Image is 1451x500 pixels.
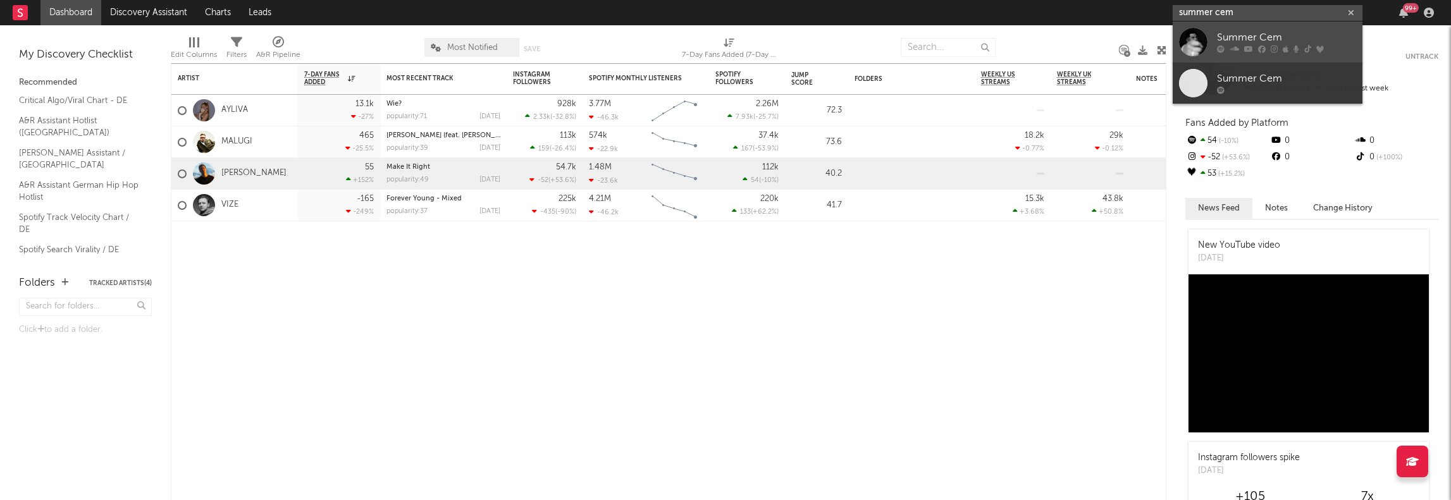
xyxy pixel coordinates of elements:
div: New YouTube video [1198,239,1280,252]
div: Artist [178,75,273,82]
div: popularity: 49 [386,176,429,183]
a: Spotify Track Velocity Chart / DE [19,210,139,236]
a: A&R Assistant Hotlist ([GEOGRAPHIC_DATA]) [19,114,139,140]
span: +62.2 % [753,209,777,216]
span: -10 % [1217,138,1238,145]
div: Edit Columns [171,47,217,63]
span: Fans Added by Platform [1185,118,1288,128]
div: [DATE] [479,208,500,215]
button: Change History [1300,198,1385,219]
div: My Discovery Checklist [19,47,152,63]
div: Make It Right [386,164,500,171]
a: Spotify Search Virality / DE [19,243,139,257]
span: Most Notified [447,44,498,52]
div: -0.77 % [1015,144,1044,152]
div: +50.8 % [1092,207,1123,216]
a: Make It Right [386,164,430,171]
div: +3.68 % [1013,207,1044,216]
div: 0 [1354,133,1438,149]
div: [DATE] [479,113,500,120]
span: +53.6 % [550,177,574,184]
div: -46.2k [589,208,619,216]
div: Recommended [19,75,152,90]
input: Search... [901,38,996,57]
div: Notes [1136,75,1263,83]
span: 7-Day Fans Added [304,71,345,86]
div: 54 [1185,133,1269,149]
svg: Chart title [646,190,703,221]
div: 465 [359,131,374,140]
div: 2.26M [756,100,779,108]
a: MALUGI [221,137,252,147]
span: 7.93k [736,114,753,121]
div: Folders [855,75,949,83]
div: Jump Score [791,71,823,87]
a: [PERSON_NAME] [221,168,287,179]
a: Critical Algo/Viral Chart - DE [19,94,139,107]
div: 43.8k [1102,195,1123,203]
div: 0 [1354,149,1438,166]
div: -46.3k [589,113,619,121]
a: Wie? [386,101,402,107]
div: Filters [226,32,247,68]
a: [PERSON_NAME] (feat. [PERSON_NAME]) - [PERSON_NAME] Remix [386,132,603,139]
div: +152 % [346,176,374,184]
div: 574k [589,131,607,140]
div: 113k [560,131,576,140]
div: [DATE] [479,145,500,152]
div: Chiggy Chiggy (feat. Inéz) - Paige Tomlinson Remix [386,132,500,139]
div: -27 % [351,113,374,121]
div: 225k [559,195,576,203]
div: Most Recent Track [386,75,481,82]
span: -53.9 % [755,145,777,152]
div: 4.21M [589,195,611,203]
div: ( ) [529,176,576,184]
span: -32.8 % [552,114,574,121]
span: Weekly UK Streams [1057,71,1104,86]
a: Summer Cem [1173,21,1362,63]
button: News Feed [1185,198,1252,219]
button: 99+ [1399,8,1408,18]
button: Save [524,46,540,52]
div: Summer Cem [1217,71,1356,87]
div: 13.1k [355,100,374,108]
span: 159 [538,145,550,152]
button: Tracked Artists(4) [89,280,152,286]
span: -435 [540,209,555,216]
div: 0 [1269,149,1354,166]
span: Weekly US Streams [981,71,1025,86]
div: -0.12 % [1095,144,1123,152]
div: ( ) [525,113,576,121]
input: Search for folders... [19,298,152,316]
div: -52 [1185,149,1269,166]
div: [DATE] [1198,252,1280,265]
div: A&R Pipeline [256,47,300,63]
span: -10 % [761,177,777,184]
span: 54 [751,177,759,184]
div: 54.7k [556,163,576,171]
div: -22.9k [589,145,618,153]
div: [DATE] [1198,465,1300,477]
span: +100 % [1374,154,1402,161]
div: A&R Pipeline [256,32,300,68]
div: 72.3 [791,103,842,118]
div: 7-Day Fans Added (7-Day Fans Added) [682,32,777,68]
div: Wie? [386,101,500,107]
div: 73.6 [791,135,842,150]
div: 112k [762,163,779,171]
div: Spotify Monthly Listeners [589,75,684,82]
div: 37.4k [758,131,779,140]
a: [PERSON_NAME] Assistant / [GEOGRAPHIC_DATA] [19,146,139,172]
div: 7-Day Fans Added (7-Day Fans Added) [682,47,777,63]
div: 15.3k [1025,195,1044,203]
span: -26.4 % [552,145,574,152]
div: ( ) [530,144,576,152]
div: Forever Young - Mixed [386,195,500,202]
div: ( ) [532,207,576,216]
div: -165 [357,195,374,203]
div: -25.5 % [345,144,374,152]
div: -249 % [346,207,374,216]
div: ( ) [727,113,779,121]
div: popularity: 71 [386,113,427,120]
div: ( ) [743,176,779,184]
